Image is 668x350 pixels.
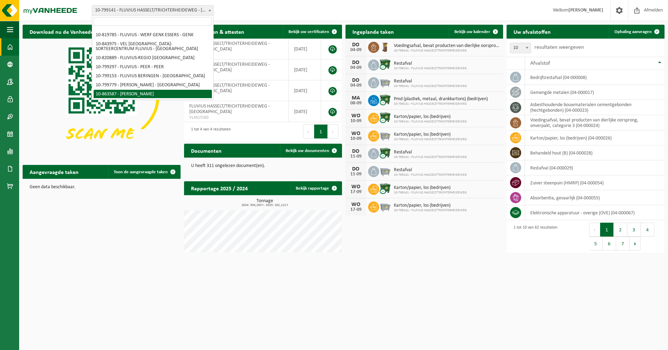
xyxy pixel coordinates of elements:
[280,144,341,158] a: Bekijk uw documenten
[379,112,391,124] img: WB-1100-CU
[589,237,603,250] button: 5
[289,80,321,101] td: [DATE]
[614,30,652,34] span: Ophaling aanvragen
[394,114,467,120] span: Karton/papier, los (bedrijven)
[525,100,665,115] td: asbesthoudende bouwmaterialen cementgebonden (hechtgebonden) (04-000023)
[394,43,500,49] span: Voedingsafval, bevat producten van dierlijke oorsprong, onverpakt, categorie 3
[188,199,342,207] h3: Tonnage
[394,155,467,159] span: 10-799141 - FLUVIUS HASSELT/TRICHTERHEIDEWEG
[189,62,270,73] span: FLUVIUS HASSELT/TRICHTERHEIDEWEG - [GEOGRAPHIC_DATA]
[349,48,363,53] div: 04-09
[394,61,467,66] span: Restafval
[189,41,270,52] span: FLUVIUS HASSELT/TRICHTERHEIDEWEG - [GEOGRAPHIC_DATA]
[30,185,174,190] p: Geen data beschikbaar.
[449,25,502,39] a: Bekijk uw kalender
[23,39,181,157] img: Download de VHEPlus App
[349,190,363,194] div: 17-09
[349,78,363,83] div: DO
[379,129,391,141] img: WB-2500-GAL-GY-04
[603,237,616,250] button: 6
[94,40,212,54] li: 10-843975 - VEL [GEOGRAPHIC_DATA]-SORTEERCENTRUM FLUVIUS - [GEOGRAPHIC_DATA]
[191,164,335,168] p: U heeft 311 ongelezen document(en).
[189,83,270,94] span: FLUVIUS HASSELT/TRICHTERHEIDEWEG - [GEOGRAPHIC_DATA]
[394,102,488,106] span: 10-799141 - FLUVIUS HASSELT/TRICHTERHEIDEWEG
[290,181,341,195] a: Bekijk rapportage
[394,167,467,173] span: Restafval
[289,39,321,59] td: [DATE]
[108,165,180,179] a: Toon de aangevraagde taken
[394,208,467,213] span: 10-799141 - FLUVIUS HASSELT/TRICHTERHEIDEWEG
[94,54,212,63] li: 10-820889 - FLUVIUS-REGIO [GEOGRAPHIC_DATA]
[394,203,467,208] span: Karton/papier, los (bedrijven)
[525,160,665,175] td: restafval (04-000029)
[394,79,467,84] span: Restafval
[525,145,665,160] td: behandeld hout (B) (04-000028)
[349,119,363,124] div: 10-09
[589,223,600,237] button: Previous
[394,137,467,142] span: 10-799141 - FLUVIUS HASSELT/TRICHTERHEIDEWEG
[94,90,212,99] li: 10-863587 - [PERSON_NAME]
[94,81,212,90] li: 10-799779 - [PERSON_NAME] - [GEOGRAPHIC_DATA]
[525,85,665,100] td: gemengde metalen (04-000017)
[379,41,391,53] img: WB-0140-HPE-BN-01
[92,6,213,15] span: 10-799141 - FLUVIUS HASSELT/TRICHTERHEIDEWEG - HASSELT
[349,101,363,106] div: 08-09
[349,65,363,70] div: 04-09
[379,147,391,159] img: WB-1100-CU
[394,96,488,102] span: Pmd (plastiek, metaal, drankkartons) (bedrijven)
[525,115,665,130] td: voedingsafval, bevat producten van dierlijke oorsprong, onverpakt, categorie 3 (04-000024)
[303,125,314,138] button: Previous
[189,73,283,79] span: VLA903390
[379,76,391,88] img: WB-2500-GAL-GY-04
[349,149,363,154] div: DO
[189,94,283,100] span: VLA703338
[189,104,270,114] span: FLUVIUS HASSELT/TRICHTERHEIDEWEG - [GEOGRAPHIC_DATA]
[525,175,665,190] td: zuiver steenpuin (HMRP) (04-000054)
[394,191,467,195] span: 10-799141 - FLUVIUS HASSELT/TRICHTERHEIDEWEG
[510,222,557,251] div: 1 tot 10 van 62 resultaten
[114,170,168,174] span: Toon de aangevraagde taken
[349,184,363,190] div: WO
[349,172,363,177] div: 11-09
[530,61,550,66] span: Afvalstof
[184,144,229,157] h2: Documenten
[614,223,627,237] button: 2
[23,165,86,178] h2: Aangevraagde taken
[394,49,500,53] span: 10-799141 - FLUVIUS HASSELT/TRICHTERHEIDEWEG
[184,25,251,38] h2: Certificaten & attesten
[394,150,467,155] span: Restafval
[394,84,467,88] span: 10-799141 - FLUVIUS HASSELT/TRICHTERHEIDEWEG
[609,25,664,39] a: Ophaling aanvragen
[534,45,584,50] label: resultaten weergeven
[454,30,490,34] span: Bekijk uw kalender
[616,237,630,250] button: 7
[94,63,212,72] li: 10-799297 - FLUVIUS - PEER - PEER
[23,25,116,38] h2: Download nu de Vanheede+ app!
[188,204,342,207] span: 2024: 304,263 t - 2025: 102,112 t
[600,223,614,237] button: 1
[289,101,321,122] td: [DATE]
[379,200,391,212] img: WB-2500-GAL-GY-04
[94,31,212,40] li: 10-819785 - FLUVIUS - WERF GENK ESSERS - GENK
[525,130,665,145] td: karton/papier, los (bedrijven) (04-000026)
[283,25,341,39] a: Bekijk uw certificaten
[349,83,363,88] div: 04-09
[379,58,391,70] img: WB-1100-CU
[394,66,467,71] span: 10-799141 - FLUVIUS HASSELT/TRICHTERHEIDEWEG
[510,43,531,53] span: 10
[349,136,363,141] div: 10-09
[349,113,363,119] div: WO
[189,115,283,120] span: VLA615560
[349,42,363,48] div: DO
[345,25,401,38] h2: Ingeplande taken
[289,59,321,80] td: [DATE]
[394,185,467,191] span: Karton/papier, los (bedrijven)
[525,70,665,85] td: bedrijfsrestafval (04-000008)
[641,223,654,237] button: 4
[328,125,339,138] button: Next
[568,8,603,13] strong: [PERSON_NAME]
[92,5,214,16] span: 10-799141 - FLUVIUS HASSELT/TRICHTERHEIDEWEG - HASSELT
[314,125,328,138] button: 1
[349,154,363,159] div: 11-09
[525,190,665,205] td: absorbentia, gevaarlijk (04-000055)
